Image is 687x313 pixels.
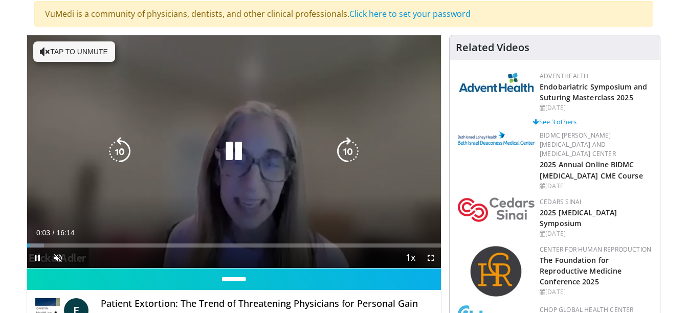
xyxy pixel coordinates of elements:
[540,245,651,254] a: Center for Human Reproduction
[458,197,535,222] img: 7e905080-f4a2-4088-8787-33ce2bef9ada.png.150x105_q85_autocrop_double_scale_upscale_version-0.2.png
[101,298,433,309] h4: Patient Extortion: The Trend of Threatening Physicians for Personal Gain
[540,255,622,286] a: The Foundation for Reproductive Medicine Conference 2025
[540,287,652,297] div: [DATE]
[540,103,652,113] div: [DATE]
[27,243,441,248] div: Progress Bar
[456,41,529,54] h4: Related Videos
[540,72,588,80] a: AdventHealth
[27,248,48,268] button: Pause
[27,35,441,269] video-js: Video Player
[540,82,647,102] a: Endobariatric Symposium and Suturing Masterclass 2025
[349,8,471,19] a: Click here to set your password
[540,197,581,206] a: Cedars Sinai
[540,160,643,180] a: 2025 Annual Online BIDMC [MEDICAL_DATA] CME Course
[540,131,616,158] a: BIDMC [PERSON_NAME][MEDICAL_DATA] and [MEDICAL_DATA] Center
[458,131,535,145] img: c96b19ec-a48b-46a9-9095-935f19585444.png.150x105_q85_autocrop_double_scale_upscale_version-0.2.png
[48,248,68,268] button: Unmute
[400,248,420,268] button: Playback Rate
[540,229,652,238] div: [DATE]
[56,229,74,237] span: 16:14
[540,182,652,191] div: [DATE]
[33,41,115,62] button: Tap to unmute
[533,117,577,126] a: See 3 others
[420,248,441,268] button: Fullscreen
[34,1,653,27] div: VuMedi is a community of physicians, dentists, and other clinical professionals.
[36,229,50,237] span: 0:03
[458,72,535,93] img: 5c3c682d-da39-4b33-93a5-b3fb6ba9580b.jpg.150x105_q85_autocrop_double_scale_upscale_version-0.2.jpg
[470,245,523,299] img: c058e059-5986-4522-8e32-16b7599f4943.png.150x105_q85_autocrop_double_scale_upscale_version-0.2.png
[53,229,55,237] span: /
[540,208,617,228] a: 2025 [MEDICAL_DATA] Symposium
